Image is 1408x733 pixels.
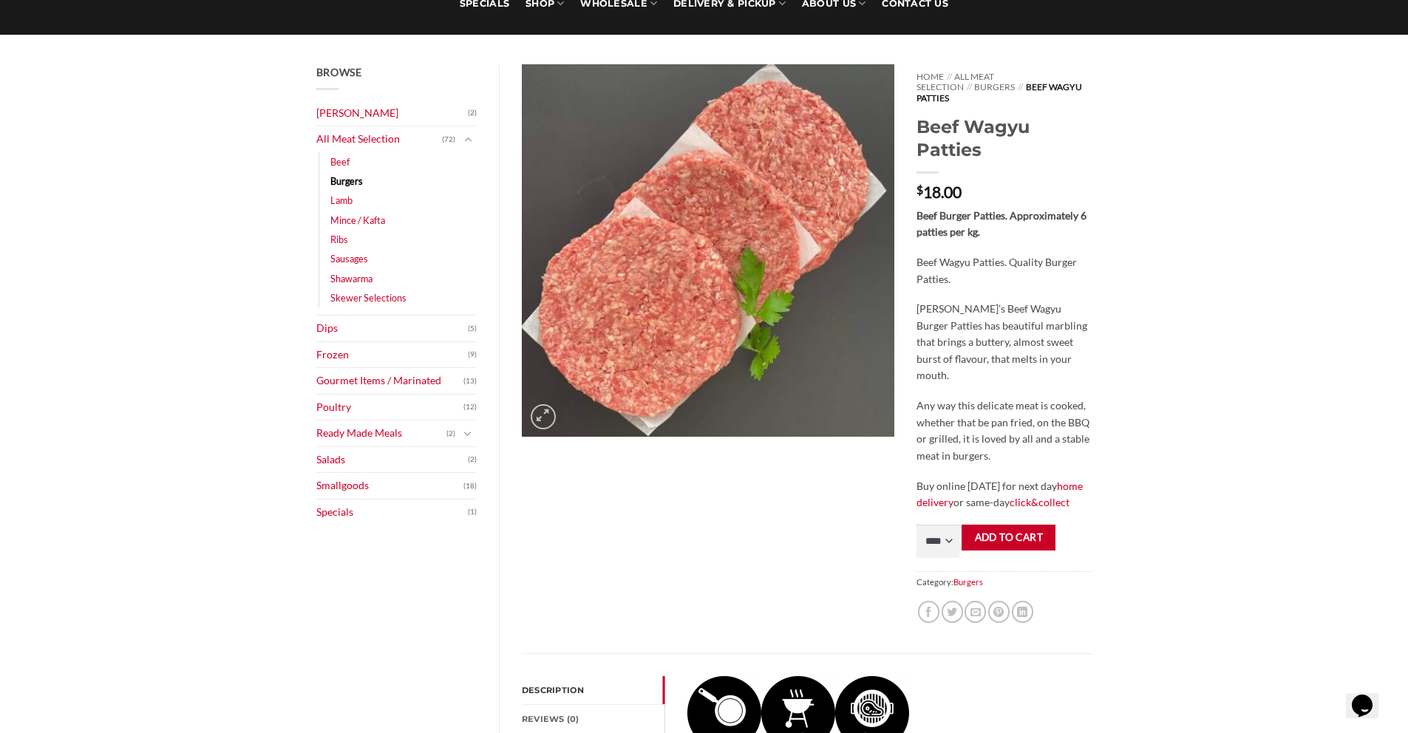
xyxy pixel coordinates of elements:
a: Salads [316,447,469,473]
button: Toggle [459,132,477,148]
a: Pin on Pinterest [988,601,1010,622]
a: Shawarma [330,269,373,288]
span: (2) [468,102,477,124]
span: Browse [316,66,362,78]
button: Add to cart [962,525,1055,550]
span: (18) [463,475,477,497]
a: Share on Twitter [942,601,963,622]
p: Buy online [DATE] for next day or same-day [916,478,1092,511]
a: All Meat Selection [916,71,994,92]
p: Beef Wagyu Patties. Quality Burger Patties. [916,254,1092,287]
p: [PERSON_NAME]’s Beef Wagyu Burger Patties has beautiful marbling that brings a buttery, almost sw... [916,301,1092,384]
a: click&collect [1010,496,1069,508]
span: (72) [442,129,455,151]
a: Mince / Kafta [330,211,385,230]
a: Home [916,71,944,82]
a: Share on Facebook [918,601,939,622]
span: // [967,81,972,92]
a: Frozen [316,342,469,368]
img: Beef Wagyu Patties [522,64,894,437]
a: Sausages [330,249,368,268]
span: (9) [468,344,477,366]
a: Lamb [330,191,353,210]
span: Beef Wagyu Patties [916,81,1081,103]
bdi: 18.00 [916,183,962,201]
p: Any way this delicate meat is cooked, whether that be pan fried, on the BBQ or grilled, it is lov... [916,398,1092,464]
a: Ribs [330,230,348,249]
a: Gourmet Items / Marinated [316,368,464,394]
span: // [1018,81,1023,92]
span: $ [916,184,923,196]
span: (2) [468,449,477,471]
span: (13) [463,370,477,392]
a: Burgers [953,577,983,587]
a: All Meat Selection [316,126,443,152]
iframe: chat widget [1346,674,1393,718]
a: [PERSON_NAME] [316,100,469,126]
a: Poultry [316,395,464,420]
strong: Beef Burger Patties. Approximately 6 patties per kg. [916,209,1086,239]
a: Ready Made Meals [316,420,447,446]
a: Burgers [974,81,1015,92]
span: Category: [916,571,1092,593]
a: Share on LinkedIn [1012,601,1033,622]
a: Burgers [330,171,363,191]
h1: Beef Wagyu Patties [916,115,1092,161]
span: (5) [468,318,477,340]
span: // [947,71,952,82]
span: (12) [463,396,477,418]
span: (2) [446,423,455,445]
button: Toggle [459,426,477,442]
a: Dips [316,316,469,341]
a: Reviews (0) [522,705,664,733]
a: Smallgoods [316,473,464,499]
a: Zoom [531,404,556,429]
a: Specials [316,500,469,525]
a: Skewer Selections [330,288,407,307]
a: Description [522,676,664,704]
a: Beef [330,152,350,171]
a: Email to a Friend [965,601,986,622]
span: (1) [468,501,477,523]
